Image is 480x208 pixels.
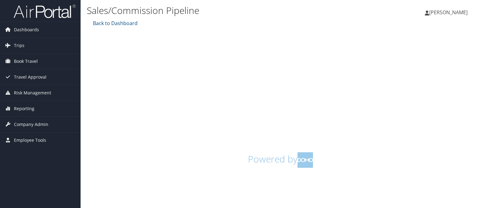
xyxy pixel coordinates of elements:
span: Employee Tools [14,132,46,148]
span: Trips [14,38,24,53]
span: Company Admin [14,117,48,132]
span: Travel Approval [14,69,46,85]
h1: Powered by [91,152,469,168]
span: [PERSON_NAME] [429,9,468,16]
span: Dashboards [14,22,39,37]
img: domo-logo.png [297,152,313,168]
a: Back to Dashboard [91,20,138,27]
a: [PERSON_NAME] [425,3,474,22]
span: Risk Management [14,85,51,101]
span: Book Travel [14,54,38,69]
h1: Sales/Commission Pipeline [87,4,345,17]
span: Reporting [14,101,34,116]
img: airportal-logo.png [14,4,76,19]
